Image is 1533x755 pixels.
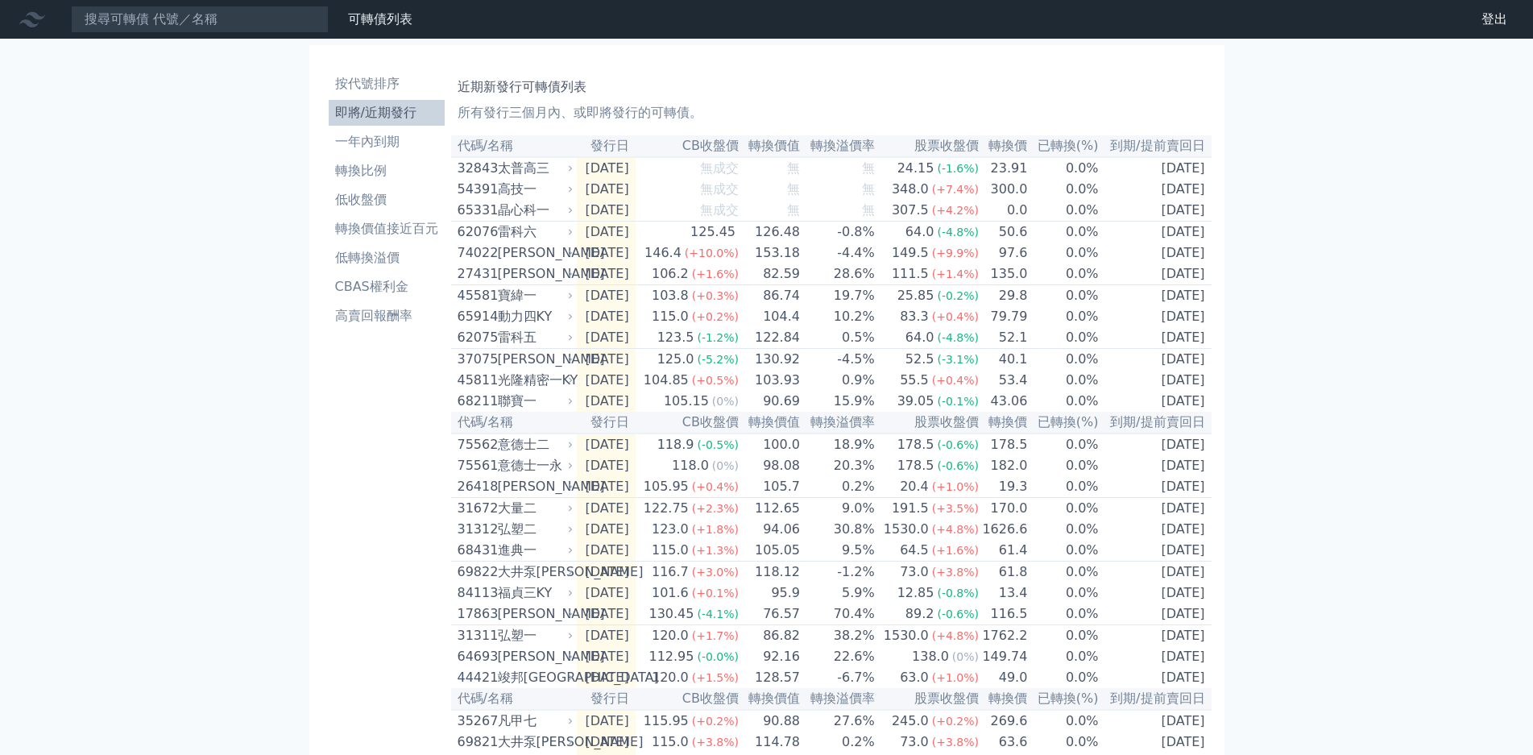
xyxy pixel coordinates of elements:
td: 86.74 [740,285,801,307]
td: -0.8% [801,222,876,243]
span: (0%) [712,459,739,472]
div: 26418 [458,477,494,496]
td: [DATE] [1100,434,1212,455]
td: [DATE] [577,540,636,562]
a: 低轉換溢價 [329,245,445,271]
span: (+1.7%) [692,629,739,642]
li: CBAS權利金 [329,277,445,297]
div: 178.5 [894,435,938,454]
div: 45581 [458,286,494,305]
td: [DATE] [577,200,636,222]
span: (+1.0%) [932,480,979,493]
td: 0.9% [801,370,876,391]
td: [DATE] [577,179,636,200]
div: 84113 [458,583,494,603]
td: 0.0% [1028,263,1099,285]
div: 45811 [458,371,494,390]
span: (+1.6%) [692,268,739,280]
div: 89.2 [902,604,938,624]
td: [DATE] [1100,306,1212,327]
th: 代碼/名稱 [451,412,577,434]
td: [DATE] [1100,455,1212,476]
td: 0.0% [1028,434,1099,455]
div: 31672 [458,499,494,518]
td: [DATE] [1100,583,1212,604]
td: [DATE] [1100,498,1212,520]
span: (-3.1%) [937,353,979,366]
div: 進典一 [498,541,570,560]
td: 0.0% [1028,455,1099,476]
span: (+1.3%) [692,544,739,557]
span: (+1.8%) [692,523,739,536]
li: 轉換價值接近百元 [329,219,445,239]
td: 82.59 [740,263,801,285]
div: 65331 [458,201,494,220]
a: 轉換價值接近百元 [329,216,445,242]
td: 15.9% [801,391,876,412]
span: 無 [787,181,800,197]
div: 105.15 [661,392,712,411]
div: 118.0 [669,456,712,475]
div: 120.0 [648,626,692,645]
span: 無 [862,160,875,176]
div: 54391 [458,180,494,199]
th: 轉換價 [980,135,1028,157]
div: 73.0 [897,562,932,582]
td: 0.0% [1028,604,1099,625]
div: 69822 [458,562,494,582]
td: 5.9% [801,583,876,604]
div: 123.5 [654,328,698,347]
td: 38.2% [801,625,876,647]
span: (-1.2%) [697,331,739,344]
td: 170.0 [980,498,1028,520]
td: 135.0 [980,263,1028,285]
div: 111.5 [889,264,932,284]
li: 一年內到期 [329,132,445,151]
td: [DATE] [577,157,636,179]
div: 64.0 [902,328,938,347]
div: 83.3 [897,307,932,326]
div: 福貞三KY [498,583,570,603]
td: [DATE] [1100,243,1212,263]
td: 116.5 [980,604,1028,625]
div: 聯寶一 [498,392,570,411]
td: 118.12 [740,562,801,583]
div: 68211 [458,392,494,411]
div: 意德士二 [498,435,570,454]
td: 98.08 [740,455,801,476]
td: [DATE] [1100,519,1212,540]
span: (+10.0%) [685,247,739,259]
td: [DATE] [577,562,636,583]
td: 0.5% [801,327,876,349]
div: 光隆精密一KY [498,371,570,390]
td: 61.4 [980,540,1028,562]
td: 40.1 [980,349,1028,371]
td: [DATE] [577,243,636,263]
th: 股票收盤價 [876,135,980,157]
span: (-0.2%) [937,289,979,302]
div: 307.5 [889,201,932,220]
td: 76.57 [740,604,801,625]
th: 代碼/名稱 [451,135,577,157]
div: 125.0 [654,350,698,369]
span: (-0.1%) [937,395,979,408]
div: 105.95 [640,477,692,496]
td: 126.48 [740,222,801,243]
td: 97.6 [980,243,1028,263]
td: [DATE] [577,498,636,520]
td: [DATE] [577,285,636,307]
td: 90.69 [740,391,801,412]
span: (+4.2%) [932,204,979,217]
span: (+3.5%) [932,502,979,515]
td: 0.0% [1028,476,1099,498]
td: 28.6% [801,263,876,285]
td: 0.0 [980,200,1028,222]
a: 登出 [1469,6,1520,32]
span: (+7.4%) [932,183,979,196]
td: 0.0% [1028,391,1099,412]
span: (+4.8%) [932,523,979,536]
div: 55.5 [897,371,932,390]
div: [PERSON_NAME] [498,350,570,369]
span: (+0.2%) [692,310,739,323]
div: 62075 [458,328,494,347]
